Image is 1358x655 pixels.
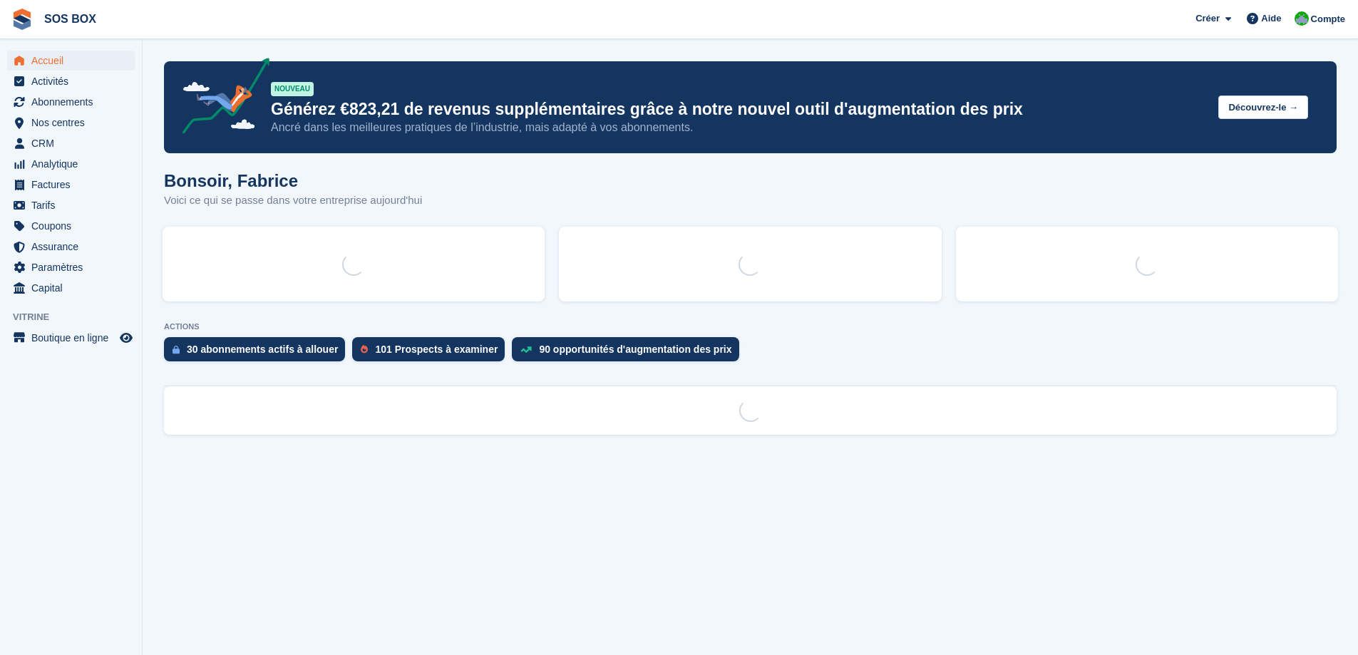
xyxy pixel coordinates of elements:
p: Ancré dans les meilleures pratiques de l’industrie, mais adapté à vos abonnements. [271,120,1207,135]
button: Découvrez-le → [1218,96,1308,119]
a: 101 Prospects à examiner [352,337,512,368]
img: price_increase_opportunities-93ffe204e8149a01c8c9dc8f82e8f89637d9d84a8eef4429ea346261dce0b2c0.svg [520,346,532,353]
a: menu [7,257,135,277]
span: Accueil [31,51,117,71]
div: 101 Prospects à examiner [375,344,498,355]
span: Coupons [31,216,117,236]
a: menu [7,113,135,133]
span: Boutique en ligne [31,328,117,348]
img: Fabrice [1295,11,1309,26]
span: Capital [31,278,117,298]
span: CRM [31,133,117,153]
a: menu [7,71,135,91]
div: 90 opportunités d'augmentation des prix [539,344,731,355]
img: price-adjustments-announcement-icon-8257ccfd72463d97f412b2fc003d46551f7dbcb40ab6d574587a9cd5c0d94... [170,58,270,139]
p: Voici ce qui se passe dans votre entreprise aujourd'hui [164,192,422,209]
span: Compte [1311,12,1345,26]
span: Vitrine [13,310,142,324]
a: menu [7,175,135,195]
span: Assurance [31,237,117,257]
a: menu [7,216,135,236]
span: Paramètres [31,257,117,277]
img: active_subscription_to_allocate_icon-d502201f5373d7db506a760aba3b589e785aa758c864c3986d89f69b8ff3... [173,345,180,354]
span: Activités [31,71,117,91]
img: stora-icon-8386f47178a22dfd0bd8f6a31ec36ba5ce8667c1dd55bd0f319d3a0aa187defe.svg [11,9,33,30]
a: 90 opportunités d'augmentation des prix [512,337,746,368]
span: Créer [1195,11,1220,26]
a: menu [7,237,135,257]
img: prospect-51fa495bee0391a8d652442698ab0144808aea92771e9ea1ae160a38d050c398.svg [361,345,368,354]
a: SOS BOX [38,7,102,31]
a: menu [7,195,135,215]
p: Générez €823,21 de revenus supplémentaires grâce à notre nouvel outil d'augmentation des prix [271,99,1207,120]
a: menu [7,328,135,348]
a: menu [7,154,135,174]
span: Abonnements [31,92,117,112]
h1: Bonsoir, Fabrice [164,171,422,190]
span: Analytique [31,154,117,174]
a: 30 abonnements actifs à allouer [164,337,352,368]
span: Aide [1261,11,1281,26]
div: NOUVEAU [271,82,314,96]
span: Tarifs [31,195,117,215]
a: Boutique d'aperçu [118,329,135,346]
a: menu [7,92,135,112]
span: Nos centres [31,113,117,133]
a: menu [7,133,135,153]
div: 30 abonnements actifs à allouer [187,344,338,355]
a: menu [7,51,135,71]
p: ACTIONS [164,322,1337,331]
span: Factures [31,175,117,195]
a: menu [7,278,135,298]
